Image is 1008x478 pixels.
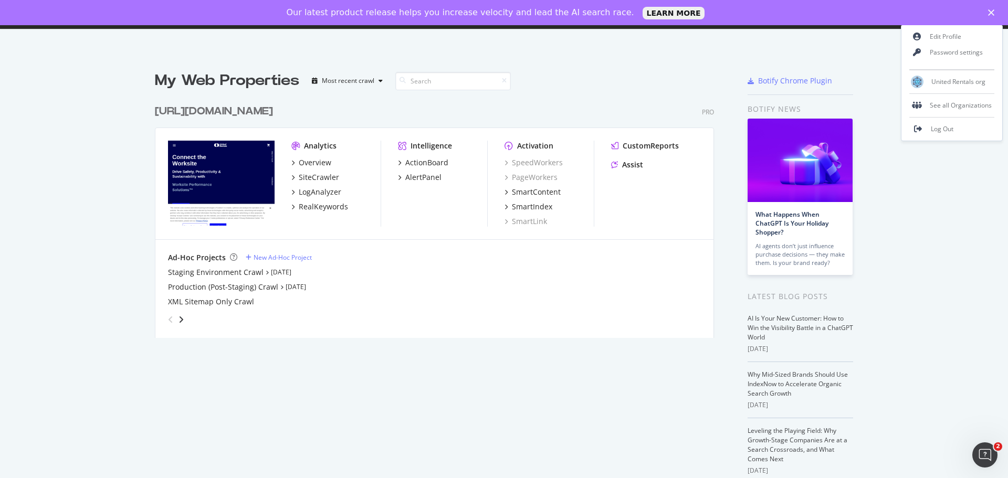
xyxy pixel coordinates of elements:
div: My Web Properties [155,70,299,91]
div: Our latest product release helps you increase velocity and lead the AI search race. [287,7,634,18]
div: Most recent crawl [322,78,374,84]
a: SmartLink [505,216,547,227]
a: Staging Environment Crawl [168,267,264,278]
a: XML Sitemap Only Crawl [168,296,254,307]
div: New Ad-Hoc Project [254,253,312,262]
div: angle-left [164,311,177,328]
div: Assist [622,160,643,170]
div: Ad-Hoc Projects [168,252,226,263]
div: Activation [517,141,553,151]
a: SiteCrawler [291,172,339,183]
img: United Rentals org [911,76,923,88]
a: [URL][DOMAIN_NAME] [155,104,277,119]
div: Intelligence [411,141,452,151]
a: Leveling the Playing Field: Why Growth-Stage Companies Are at a Search Crossroads, and What Comes... [748,426,847,463]
div: Overview [299,157,331,168]
div: Botify Chrome Plugin [758,76,832,86]
a: RealKeywords [291,201,348,212]
a: AlertPanel [398,172,442,183]
a: PageWorkers [505,172,558,183]
div: RealKeywords [299,201,348,212]
div: [DATE] [748,400,853,410]
div: [URL][DOMAIN_NAME] [155,104,273,119]
a: New Ad-Hoc Project [246,253,312,262]
input: Search [395,72,511,90]
a: LEARN MORE [643,7,705,19]
span: 2 [994,442,1002,451]
div: SiteCrawler [299,172,339,183]
div: Analytics [304,141,337,151]
a: ActionBoard [398,157,448,168]
div: Latest Blog Posts [748,291,853,302]
img: What Happens When ChatGPT Is Your Holiday Shopper? [748,119,853,202]
div: SmartIndex [512,201,552,212]
a: Botify Chrome Plugin [748,76,832,86]
a: Production (Post-Staging) Crawl [168,282,278,292]
div: CustomReports [623,141,679,151]
a: SmartIndex [505,201,552,212]
a: SpeedWorkers [505,157,563,168]
a: Password settings [901,45,1002,60]
button: Most recent crawl [308,72,387,89]
div: Botify news [748,103,853,115]
div: [DATE] [748,466,853,475]
iframe: Intercom live chat [972,442,997,468]
img: https://www.unitedrentals.com/ [168,141,275,226]
a: Why Mid-Sized Brands Should Use IndexNow to Accelerate Organic Search Growth [748,370,848,398]
a: [DATE] [271,268,291,277]
a: SmartContent [505,187,561,197]
a: Overview [291,157,331,168]
a: AI Is Your New Customer: How to Win the Visibility Battle in a ChatGPT World [748,314,853,342]
a: [DATE] [286,282,306,291]
div: ActionBoard [405,157,448,168]
div: angle-right [177,314,185,325]
span: Log Out [931,124,953,133]
div: grid [155,91,722,338]
a: LogAnalyzer [291,187,341,197]
a: Log Out [901,121,1002,137]
a: Assist [611,160,643,170]
div: AlertPanel [405,172,442,183]
div: See all Organizations [901,98,1002,113]
div: LogAnalyzer [299,187,341,197]
div: [DATE] [748,344,853,354]
a: CustomReports [611,141,679,151]
span: United Rentals org [931,77,985,86]
a: What Happens When ChatGPT Is Your Holiday Shopper? [755,210,828,237]
a: Edit Profile [901,29,1002,45]
div: SmartContent [512,187,561,197]
div: Pro [702,108,714,116]
div: Close [988,9,999,16]
div: AI agents don’t just influence purchase decisions — they make them. Is your brand ready? [755,242,845,267]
